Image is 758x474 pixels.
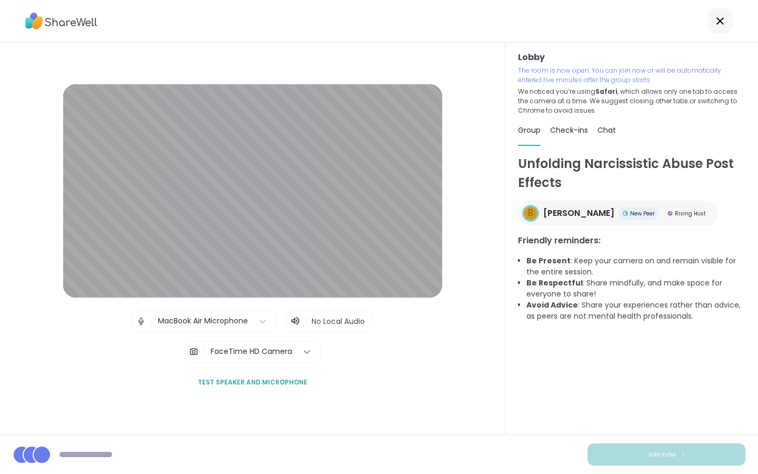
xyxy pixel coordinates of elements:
h3: Lobby [518,51,745,64]
span: Chat [597,125,616,135]
span: b [528,206,533,220]
img: Camera [189,341,198,362]
img: ShareWell Logo [25,9,97,33]
b: Safari [595,87,617,96]
span: [PERSON_NAME] [543,207,614,220]
span: | [305,315,307,328]
h3: Friendly reminders: [518,234,745,247]
img: ShareWell Logomark [680,451,686,457]
img: Microphone [136,311,146,332]
span: | [203,341,205,362]
span: | [150,311,153,332]
p: The room is now open. You can join now or will be automatically entered five minutes after the gr... [518,66,745,85]
button: Join now [587,443,745,466]
a: b[PERSON_NAME]New PeerNew PeerRising HostRising Host [518,201,719,226]
button: Test speaker and microphone [194,371,312,393]
span: Group [518,125,541,135]
h1: Unfolding Narcissistic Abuse Post Effects [518,154,745,192]
li: : Keep your camera on and remain visible for the entire session. [526,255,745,278]
img: New Peer [623,211,628,216]
span: New Peer [630,210,655,218]
b: Avoid Advice [526,300,578,310]
span: Test speaker and microphone [198,378,307,387]
b: Be Present [526,255,571,266]
span: No Local Audio [312,316,365,327]
span: Join now [647,450,676,459]
b: Be Respectful [526,278,583,288]
img: Rising Host [667,211,673,216]
div: FaceTime HD Camera [211,346,292,357]
li: : Share mindfully, and make space for everyone to share! [526,278,745,300]
p: We noticed you’re using , which allows only one tab to access the camera at a time. We suggest cl... [518,87,745,115]
span: Check-ins [550,125,588,135]
div: MacBook Air Microphone [158,315,248,327]
li: : Share your experiences rather than advice, as peers are not mental health professionals. [526,300,745,322]
span: Rising Host [675,210,706,218]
